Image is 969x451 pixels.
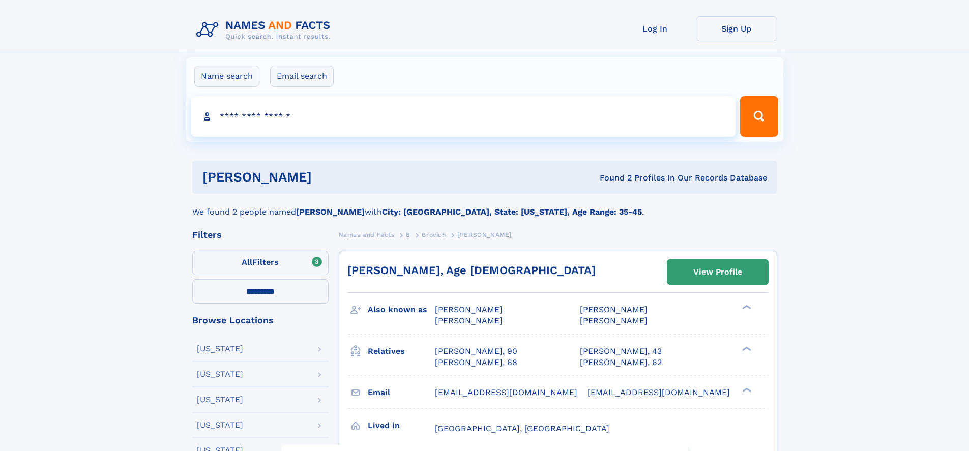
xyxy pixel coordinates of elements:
[614,16,696,41] a: Log In
[740,345,752,352] div: ❯
[457,231,512,238] span: [PERSON_NAME]
[202,171,456,184] h1: [PERSON_NAME]
[435,346,517,357] a: [PERSON_NAME], 90
[382,207,642,217] b: City: [GEOGRAPHIC_DATA], State: [US_STATE], Age Range: 35-45
[740,96,778,137] button: Search Button
[422,228,446,241] a: Brovich
[580,357,662,368] a: [PERSON_NAME], 62
[740,386,752,393] div: ❯
[192,316,329,325] div: Browse Locations
[339,228,395,241] a: Names and Facts
[192,194,777,218] div: We found 2 people named with .
[368,301,435,318] h3: Also known as
[406,231,410,238] span: B
[194,66,259,87] label: Name search
[192,251,329,275] label: Filters
[242,257,252,267] span: All
[696,16,777,41] a: Sign Up
[197,396,243,404] div: [US_STATE]
[368,417,435,434] h3: Lived in
[667,260,768,284] a: View Profile
[197,370,243,378] div: [US_STATE]
[580,346,662,357] a: [PERSON_NAME], 43
[693,260,742,284] div: View Profile
[435,357,517,368] a: [PERSON_NAME], 68
[435,387,577,397] span: [EMAIL_ADDRESS][DOMAIN_NAME]
[347,264,596,277] a: [PERSON_NAME], Age [DEMOGRAPHIC_DATA]
[192,230,329,239] div: Filters
[192,16,339,44] img: Logo Names and Facts
[296,207,365,217] b: [PERSON_NAME]
[270,66,334,87] label: Email search
[197,345,243,353] div: [US_STATE]
[368,384,435,401] h3: Email
[406,228,410,241] a: B
[456,172,767,184] div: Found 2 Profiles In Our Records Database
[588,387,730,397] span: [EMAIL_ADDRESS][DOMAIN_NAME]
[368,343,435,360] h3: Relatives
[435,316,503,325] span: [PERSON_NAME]
[740,304,752,311] div: ❯
[580,305,648,314] span: [PERSON_NAME]
[435,424,609,433] span: [GEOGRAPHIC_DATA], [GEOGRAPHIC_DATA]
[197,421,243,429] div: [US_STATE]
[580,316,648,325] span: [PERSON_NAME]
[422,231,446,238] span: Brovich
[191,96,736,137] input: search input
[435,305,503,314] span: [PERSON_NAME]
